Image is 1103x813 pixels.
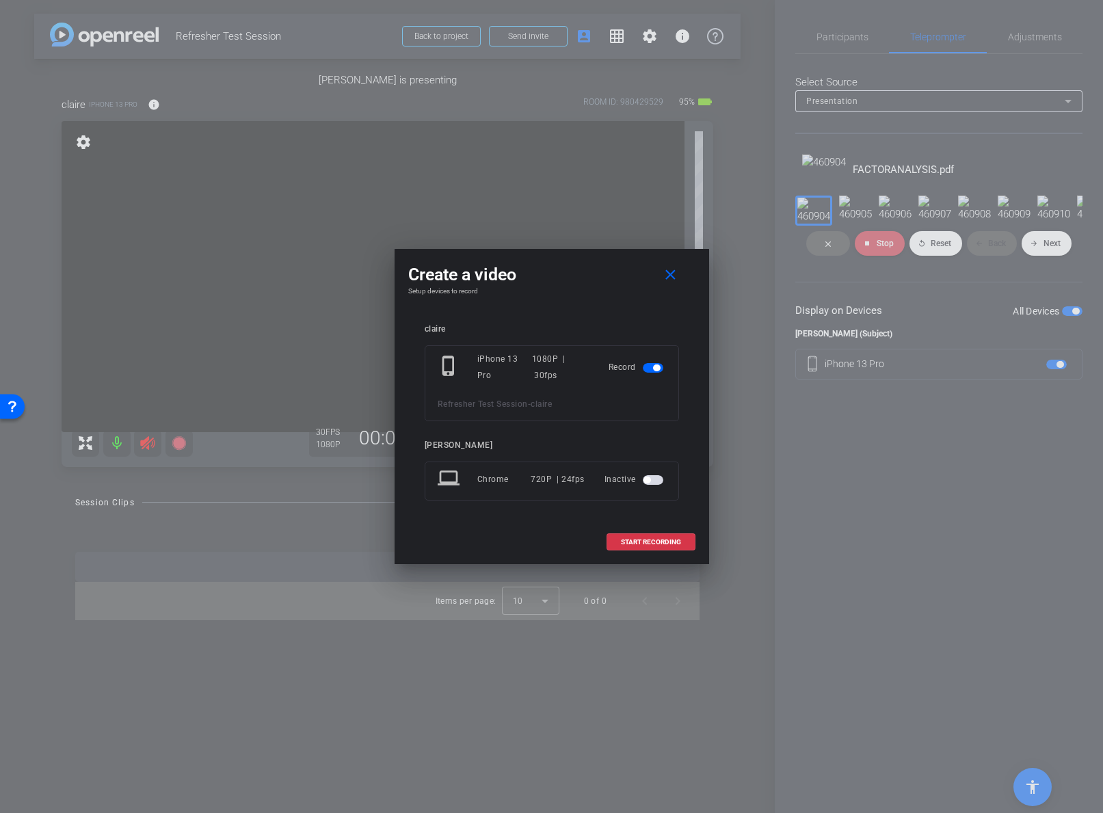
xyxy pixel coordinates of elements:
[531,467,585,492] div: 720P | 24fps
[604,467,666,492] div: Inactive
[607,533,695,550] button: START RECORDING
[662,267,679,284] mat-icon: close
[425,440,679,451] div: [PERSON_NAME]
[621,539,681,546] span: START RECORDING
[609,351,666,384] div: Record
[425,324,679,334] div: claire
[531,399,552,409] span: claire
[438,467,462,492] mat-icon: laptop
[477,467,531,492] div: Chrome
[408,263,695,287] div: Create a video
[438,355,462,379] mat-icon: phone_iphone
[408,287,695,295] h4: Setup devices to record
[438,399,528,409] span: Refresher Test Session
[477,351,532,384] div: iPhone 13 Pro
[532,351,589,384] div: 1080P | 30fps
[528,399,531,409] span: -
